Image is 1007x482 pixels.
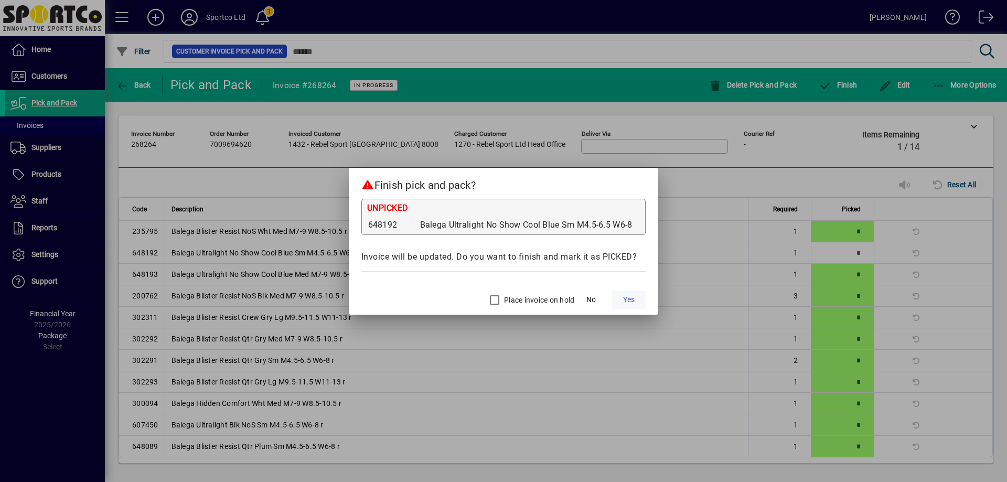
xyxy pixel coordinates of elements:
[612,291,646,309] button: Yes
[420,218,640,232] td: Balega Ultralight No Show Cool Blue Sm M4.5-6.5 W6-8
[367,218,420,232] td: 648192
[367,202,640,217] div: UNPICKED
[361,251,646,263] div: Invoice will be updated. Do you want to finish and mark it as PICKED?
[623,294,635,305] span: Yes
[574,291,608,309] button: No
[586,294,596,305] span: No
[349,168,659,198] h2: Finish pick and pack?
[502,295,574,305] label: Place invoice on hold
